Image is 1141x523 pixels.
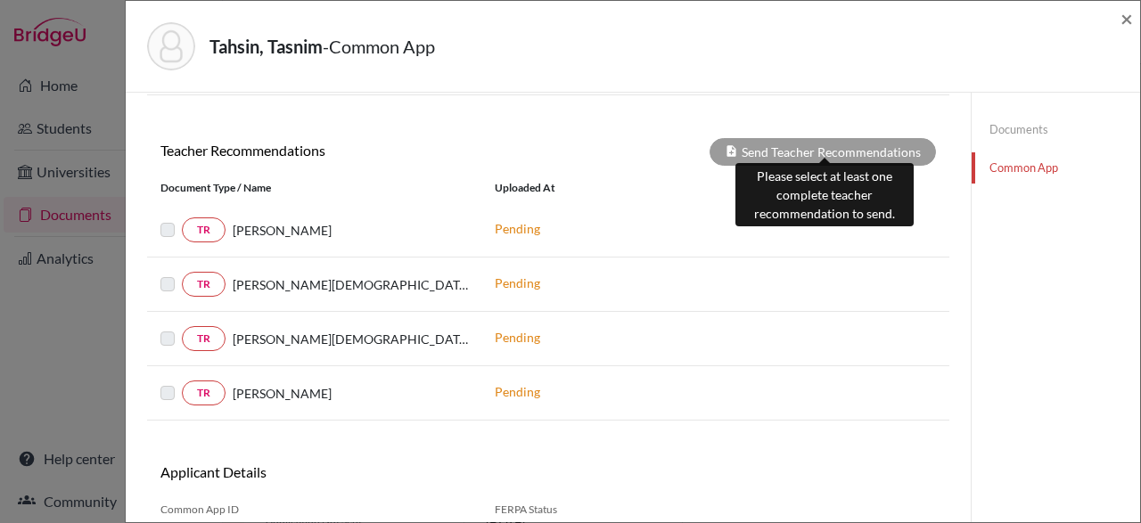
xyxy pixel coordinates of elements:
[710,138,936,166] div: Send Teacher Recommendations
[1120,5,1133,31] span: ×
[1120,8,1133,29] button: Close
[233,330,468,348] span: [PERSON_NAME][DEMOGRAPHIC_DATA]
[972,114,1140,145] a: Documents
[735,163,914,226] div: Please select at least one complete teacher recommendation to send.
[209,36,323,57] strong: Tahsin, Tasnim
[182,380,226,405] a: TR
[495,502,669,518] span: FERPA Status
[233,384,332,403] span: [PERSON_NAME]
[233,275,468,294] span: [PERSON_NAME][DEMOGRAPHIC_DATA]
[160,463,535,480] h6: Applicant Details
[147,142,548,159] h6: Teacher Recommendations
[182,217,226,242] a: TR
[323,36,435,57] span: - Common App
[182,326,226,351] a: TR
[495,328,735,347] p: Pending
[495,219,735,238] p: Pending
[481,180,749,196] div: Uploaded at
[972,152,1140,184] a: Common App
[182,272,226,297] a: TR
[147,180,481,196] div: Document Type / Name
[160,502,468,518] span: Common App ID
[495,382,735,401] p: Pending
[495,274,735,292] p: Pending
[233,221,332,240] span: [PERSON_NAME]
